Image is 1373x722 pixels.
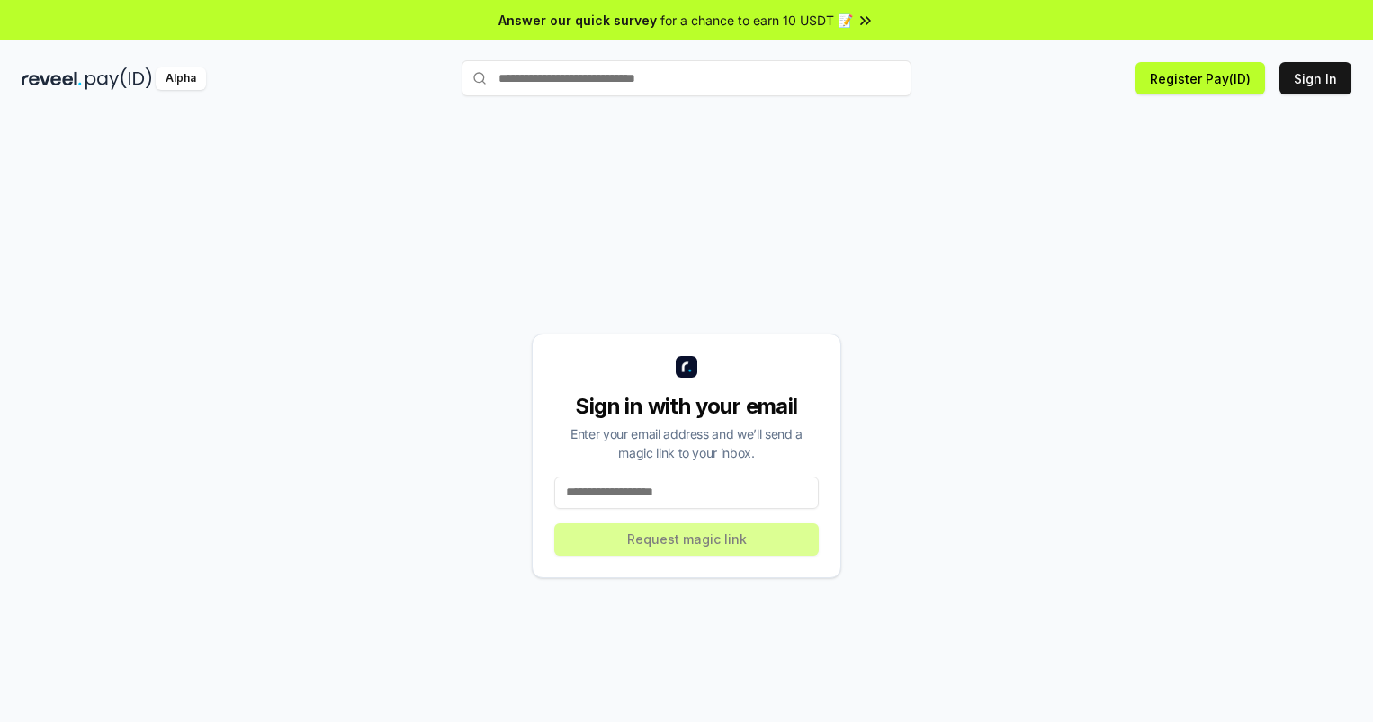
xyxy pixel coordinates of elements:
div: Sign in with your email [554,392,819,421]
span: Answer our quick survey [498,11,657,30]
button: Sign In [1279,62,1351,94]
img: logo_small [676,356,697,378]
div: Enter your email address and we’ll send a magic link to your inbox. [554,424,819,462]
span: for a chance to earn 10 USDT 📝 [660,11,853,30]
div: Alpha [156,67,206,90]
img: pay_id [85,67,152,90]
img: reveel_dark [22,67,82,90]
button: Register Pay(ID) [1135,62,1265,94]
